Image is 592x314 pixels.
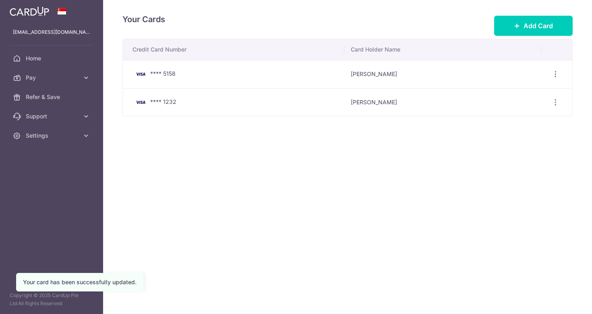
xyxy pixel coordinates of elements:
span: Pay [26,74,79,82]
img: CardUp [10,6,49,16]
img: Bank Card [132,69,149,79]
th: Credit Card Number [123,39,344,60]
button: Add Card [494,16,573,36]
div: Your card has been successfully updated. [23,278,137,286]
h4: Your Cards [122,13,165,26]
span: Add Card [524,21,553,31]
p: [EMAIL_ADDRESS][DOMAIN_NAME] [13,28,90,36]
th: Card Holder Name [344,39,542,60]
span: Refer & Save [26,93,79,101]
td: [PERSON_NAME] [344,60,542,88]
span: Home [26,54,79,62]
span: Settings [26,132,79,140]
span: Support [26,112,79,120]
td: [PERSON_NAME] [344,88,542,116]
img: Bank Card [132,97,149,107]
